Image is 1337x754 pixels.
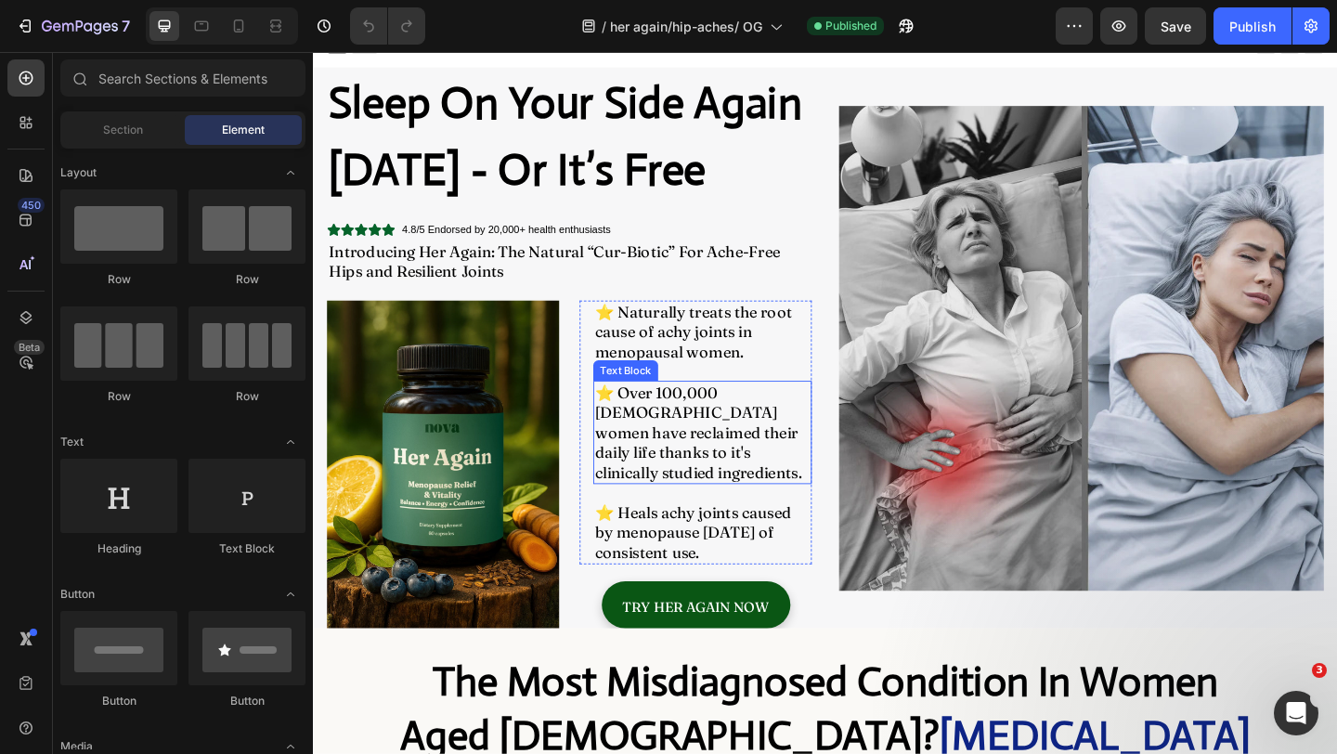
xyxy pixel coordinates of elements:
[1274,691,1318,735] iframe: Intercom live chat
[103,122,143,138] span: Section
[18,198,45,213] div: 450
[276,579,305,609] span: Toggle open
[276,158,305,188] span: Toggle open
[60,271,177,288] div: Row
[572,58,1099,586] img: Alt image
[313,52,1337,754] iframe: Design area
[60,693,177,709] div: Button
[14,340,45,355] div: Beta
[350,7,425,45] div: Undo/Redo
[60,59,305,97] input: Search Sections & Elements
[60,434,84,450] span: Text
[336,594,497,613] span: TRY HER AGAIN NOW
[122,15,130,37] p: 7
[1312,663,1327,678] span: 3
[188,540,305,557] div: Text Block
[825,18,876,34] span: Published
[222,122,265,138] span: Element
[60,164,97,181] span: Layout
[314,576,519,627] a: TRY HER AGAIN NOW
[610,17,762,36] span: her again/hip-aches/ OG
[1229,17,1276,36] div: Publish
[1214,7,1292,45] button: Publish
[188,271,305,288] div: Row
[188,388,305,405] div: Row
[60,586,95,603] span: Button
[276,427,305,457] span: Toggle open
[60,388,177,405] div: Row
[60,540,177,557] div: Heading
[7,7,138,45] button: 7
[1145,7,1206,45] button: Save
[602,17,606,36] span: /
[188,693,305,709] div: Button
[1161,19,1191,34] span: Save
